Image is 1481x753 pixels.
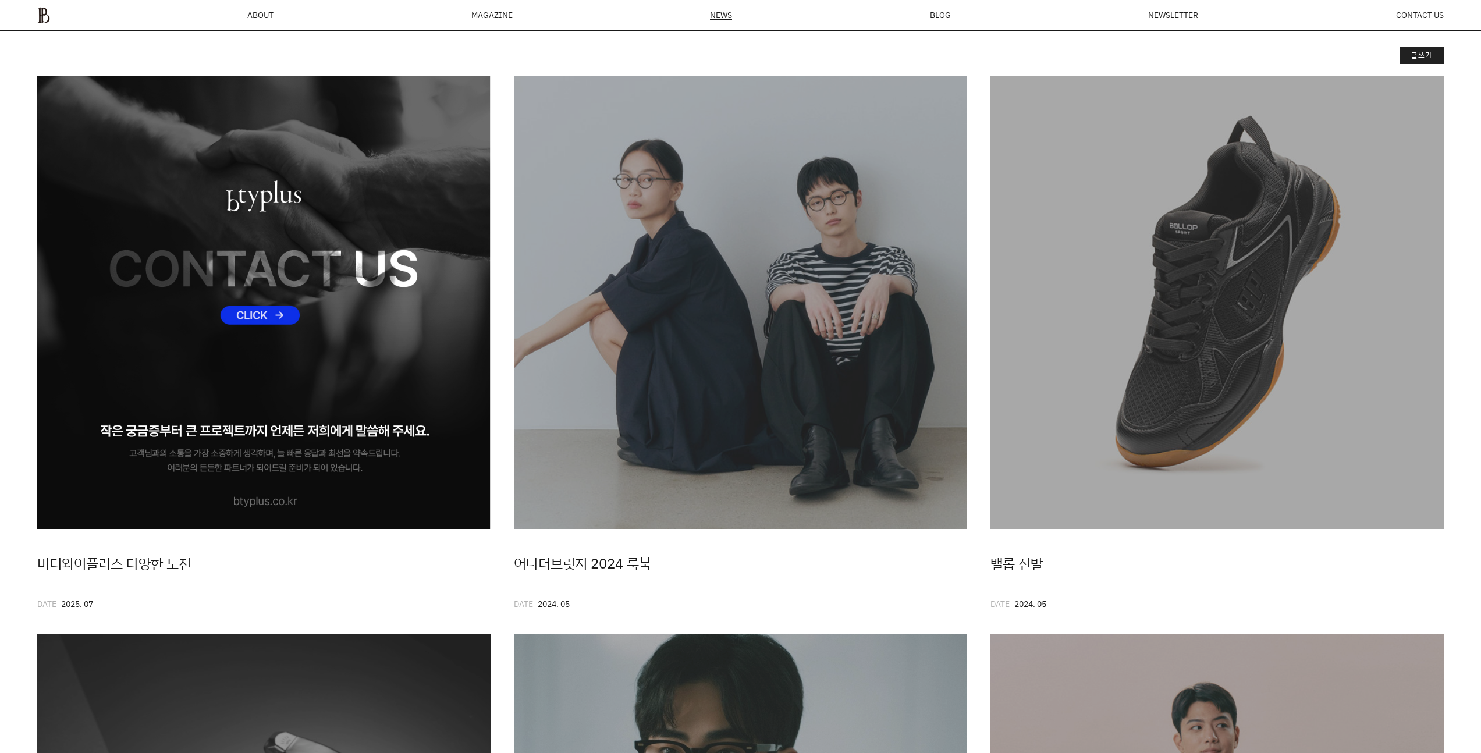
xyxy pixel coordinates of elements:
[514,598,533,609] span: DATE
[37,7,50,23] img: ba379d5522eb3.png
[471,11,513,19] div: MAGAZINE
[514,76,967,529] img: 9addd90a15588.jpg
[990,552,1444,574] div: 밸롭 신발
[247,11,274,19] a: ABOUT
[930,11,951,19] a: BLOG
[1014,598,1046,609] span: 2024. 05
[1400,47,1444,64] a: 글쓰기
[710,11,732,19] span: NEWS
[37,76,491,529] img: 77533cce22de3.jpg
[990,76,1444,611] a: 밸롭 신발DATE2024. 05
[514,76,967,611] a: 어나더브릿지 2024 룩북DATE2024. 05
[61,598,93,609] span: 2025. 07
[1396,11,1444,19] a: CONTACT US
[538,598,570,609] span: 2024. 05
[37,76,491,611] a: 비티와이플러스 다양한 도전DATE2025. 07
[514,552,967,574] div: 어나더브릿지 2024 룩북
[990,598,1010,609] span: DATE
[37,598,56,609] span: DATE
[710,11,732,20] a: NEWS
[1148,11,1198,19] a: NEWSLETTER
[990,76,1444,529] img: 635fa87dc6e6e.jpg
[37,552,491,574] div: 비티와이플러스 다양한 도전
